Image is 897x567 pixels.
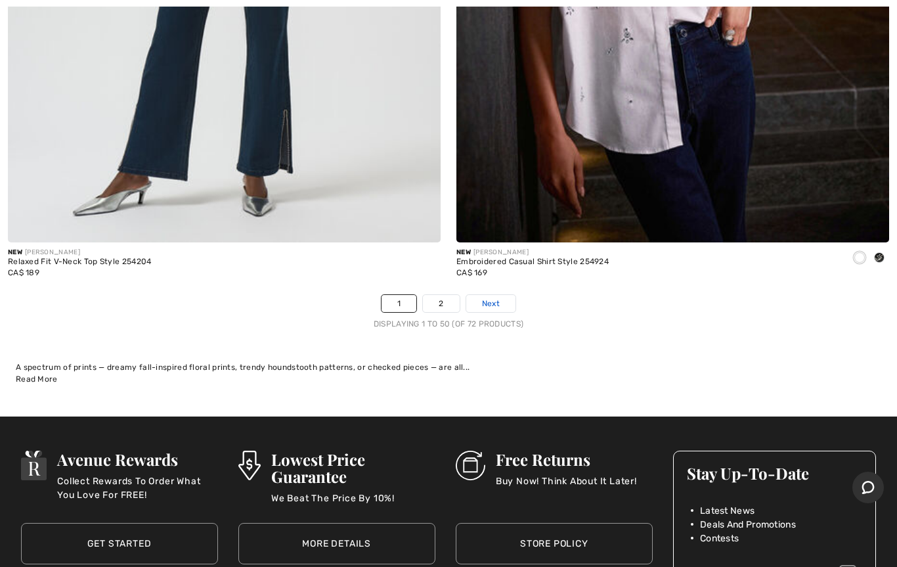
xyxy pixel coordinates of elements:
[271,451,435,485] h3: Lowest Price Guarantee
[8,258,152,267] div: Relaxed Fit V-Neck Top Style 254204
[687,465,863,482] h3: Stay Up-To-Date
[496,451,637,468] h3: Free Returns
[382,295,416,312] a: 1
[8,268,39,277] span: CA$ 189
[238,523,435,564] a: More Details
[8,248,152,258] div: [PERSON_NAME]
[456,248,471,256] span: New
[456,451,485,480] img: Free Returns
[700,504,755,518] span: Latest News
[16,374,58,384] span: Read More
[700,518,796,532] span: Deals And Promotions
[238,451,261,480] img: Lowest Price Guarantee
[456,258,609,267] div: Embroidered Casual Shirt Style 254924
[496,474,637,501] p: Buy Now! Think About It Later!
[700,532,739,545] span: Contests
[456,523,653,564] a: Store Policy
[16,361,881,373] div: A spectrum of prints — dreamy fall-inspired floral prints, trendy houndstooth patterns, or checke...
[852,472,884,505] iframe: Opens a widget where you can chat to one of our agents
[456,268,487,277] span: CA$ 169
[869,248,889,269] div: Black
[21,451,47,480] img: Avenue Rewards
[466,295,515,312] a: Next
[456,248,609,258] div: [PERSON_NAME]
[8,248,22,256] span: New
[271,491,435,518] p: We Beat The Price By 10%!
[850,248,869,269] div: White
[57,474,217,501] p: Collect Rewards To Order What You Love For FREE!
[21,523,218,564] a: Get Started
[482,298,500,309] span: Next
[423,295,459,312] a: 2
[57,451,217,468] h3: Avenue Rewards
